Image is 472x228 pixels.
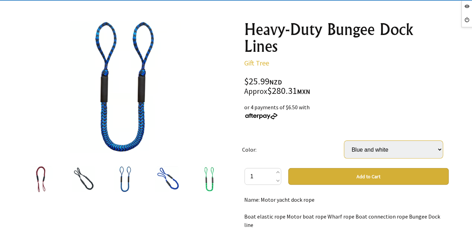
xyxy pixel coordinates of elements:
[245,87,268,96] small: Approx
[245,58,269,67] a: Gift Tree
[297,88,311,96] span: MXN
[245,21,449,55] h1: Heavy-Duty Bungee Dock Lines
[200,166,218,193] img: Heavy-Duty Bungee Dock Lines
[245,103,449,120] div: or 4 payments of $6.50 with
[288,168,449,185] button: Add to Cart
[155,166,180,193] img: Heavy-Duty Bungee Dock Lines
[30,166,52,193] img: Heavy-Duty Bungee Dock Lines
[115,166,136,193] img: Heavy-Duty Bungee Dock Lines
[242,131,344,168] td: Color:
[245,77,449,96] div: $25.99 $280.31
[245,113,278,119] img: Afterpay
[70,21,181,157] img: Heavy-Duty Bungee Dock Lines
[72,166,96,193] img: Heavy-Duty Bungee Dock Lines
[270,78,282,86] span: NZD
